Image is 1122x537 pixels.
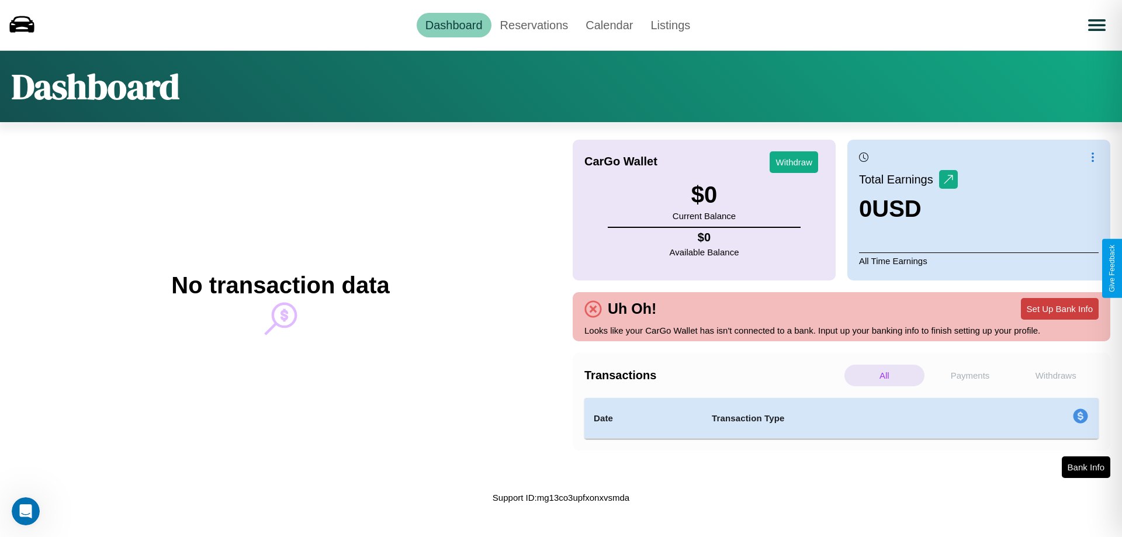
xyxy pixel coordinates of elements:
[1081,9,1113,41] button: Open menu
[584,369,841,382] h4: Transactions
[417,13,491,37] a: Dashboard
[1062,456,1110,478] button: Bank Info
[171,272,389,299] h2: No transaction data
[602,300,662,317] h4: Uh Oh!
[673,182,736,208] h3: $ 0
[642,13,699,37] a: Listings
[770,151,818,173] button: Withdraw
[493,490,629,505] p: Support ID: mg13co3upfxonxvsmda
[1108,245,1116,292] div: Give Feedback
[12,497,40,525] iframe: Intercom live chat
[844,365,924,386] p: All
[491,13,577,37] a: Reservations
[1016,365,1096,386] p: Withdraws
[673,208,736,224] p: Current Balance
[859,252,1099,269] p: All Time Earnings
[712,411,977,425] h4: Transaction Type
[930,365,1010,386] p: Payments
[12,63,179,110] h1: Dashboard
[584,398,1099,439] table: simple table
[594,411,693,425] h4: Date
[859,169,939,190] p: Total Earnings
[670,231,739,244] h4: $ 0
[584,155,657,168] h4: CarGo Wallet
[670,244,739,260] p: Available Balance
[859,196,958,222] h3: 0 USD
[1021,298,1099,320] button: Set Up Bank Info
[584,323,1099,338] p: Looks like your CarGo Wallet has isn't connected to a bank. Input up your banking info to finish ...
[577,13,642,37] a: Calendar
